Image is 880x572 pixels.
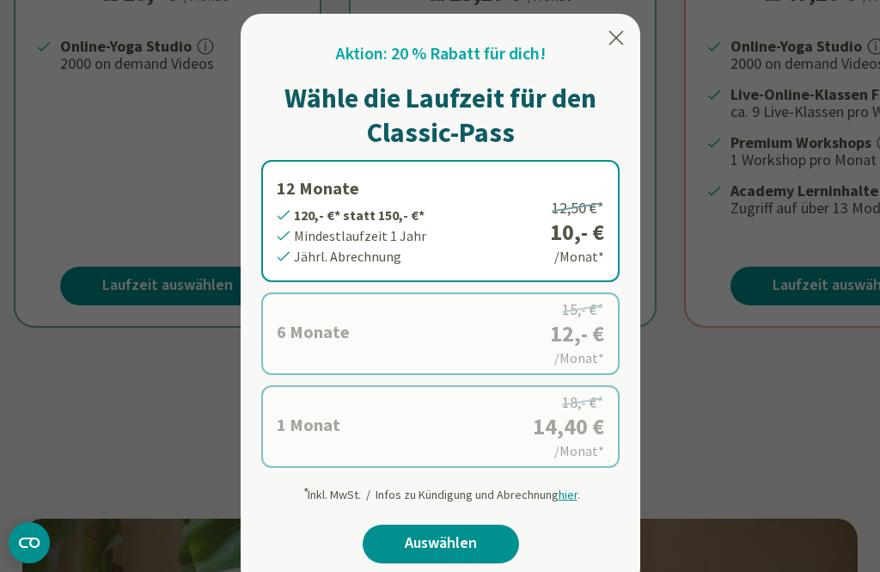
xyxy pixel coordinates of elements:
h2: Aktion: 20 % Rabatt für dich! [336,41,546,67]
h1: Wähle die Laufzeit für den Classic-Pass [261,81,620,150]
div: Inkl. MwSt. / Infos zu Kündigung und Abrechnung . [302,478,580,504]
button: CMP-Widget öffnen [9,522,50,563]
a: Auswählen [363,525,519,563]
span: hier [559,487,577,502]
